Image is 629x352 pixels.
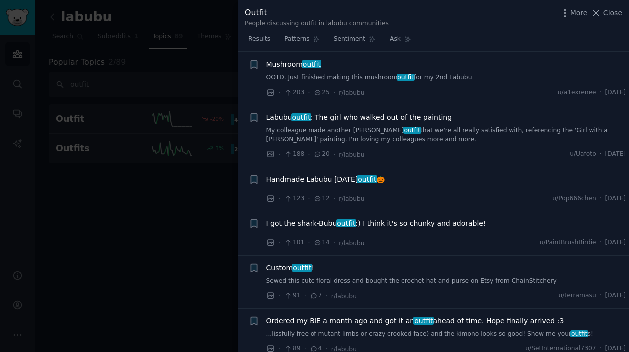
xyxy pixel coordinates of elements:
span: 203 [284,88,304,97]
a: Customoutfit! [266,263,314,273]
span: · [278,149,280,160]
span: Ordered my BIE a month ago and got it an ahead of time. Hope finally arrived :3 [266,316,564,326]
span: · [600,238,602,247]
a: Handmade Labubu [DATE]outfit🎃 [266,174,385,185]
span: · [308,193,310,204]
span: u/Pop666chen [552,194,596,203]
span: outfit [292,264,312,272]
span: outfit [570,330,588,337]
span: 7 [310,291,322,300]
a: Ask [386,31,415,52]
a: Ordered my BIE a month ago and got it anoutfitahead of time. Hope finally arrived :3 [266,316,564,326]
span: Labubu : The girl who walked out of the painting [266,112,452,123]
span: Patterns [284,35,309,44]
span: outfit [302,60,322,68]
a: Sewed this cute floral dress and bought the crochet hat and purse on Etsy from ChainStitchery [266,277,626,286]
span: · [278,291,280,301]
div: Outfit [245,7,389,19]
span: Mushroom [266,59,321,70]
span: · [333,149,335,160]
span: Close [603,8,622,18]
span: 14 [314,238,330,247]
span: r/labubu [339,195,364,202]
span: [DATE] [605,150,626,159]
span: r/labubu [331,293,357,300]
span: outfit [403,127,421,134]
span: [DATE] [605,291,626,300]
span: · [308,149,310,160]
span: 123 [284,194,304,203]
span: u/Uafoto [570,150,596,159]
span: Ask [390,35,401,44]
a: ...lissfully free of mutant limbs or crazy crooked face) and the kimono looks so good! Show me yo... [266,330,626,339]
span: outfit [291,113,312,121]
div: People discussing outfit in labubu communities [245,19,389,28]
button: Close [591,8,622,18]
span: r/labubu [339,240,364,247]
span: 91 [284,291,300,300]
a: I got the shark-Bubuoutfit:) I think it's so chunky and adorable! [266,218,486,229]
span: outfit [336,219,357,227]
a: OOTD. Just finished making this mushroomoutfitfor my 2nd Labubu [266,73,626,82]
span: outfit [413,317,434,325]
span: 25 [314,88,330,97]
span: More [570,8,588,18]
span: outfit [357,175,377,183]
span: Handmade Labubu [DATE] 🎃 [266,174,385,185]
a: Sentiment [330,31,379,52]
button: More [560,8,588,18]
span: · [600,88,602,97]
span: u/PaintBrushBirdie [540,238,596,247]
span: · [333,87,335,98]
span: · [325,291,327,301]
span: [DATE] [605,238,626,247]
span: · [333,238,335,248]
span: · [308,87,310,98]
span: u/terramasu [558,291,596,300]
span: outfit [397,74,415,81]
span: [DATE] [605,194,626,203]
span: · [600,291,602,300]
span: 20 [314,150,330,159]
span: Sentiment [334,35,365,44]
a: Labubuoutfit: The girl who walked out of the painting [266,112,452,123]
span: 188 [284,150,304,159]
span: 101 [284,238,304,247]
a: Results [245,31,274,52]
span: · [278,87,280,98]
a: Patterns [281,31,323,52]
span: r/labubu [339,89,364,96]
span: I got the shark-Bubu :) I think it's so chunky and adorable! [266,218,486,229]
span: · [333,193,335,204]
span: · [304,291,306,301]
span: Custom ! [266,263,314,273]
span: r/labubu [339,151,364,158]
span: [DATE] [605,88,626,97]
span: · [600,150,602,159]
span: · [600,194,602,203]
a: Mushroomoutfit [266,59,321,70]
span: · [278,238,280,248]
span: u/a1exrenee [558,88,596,97]
span: · [278,193,280,204]
a: My colleague made another [PERSON_NAME]outfitthat we're all really satisfied with, referencing th... [266,126,626,144]
span: 12 [314,194,330,203]
span: · [308,238,310,248]
span: Results [248,35,270,44]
